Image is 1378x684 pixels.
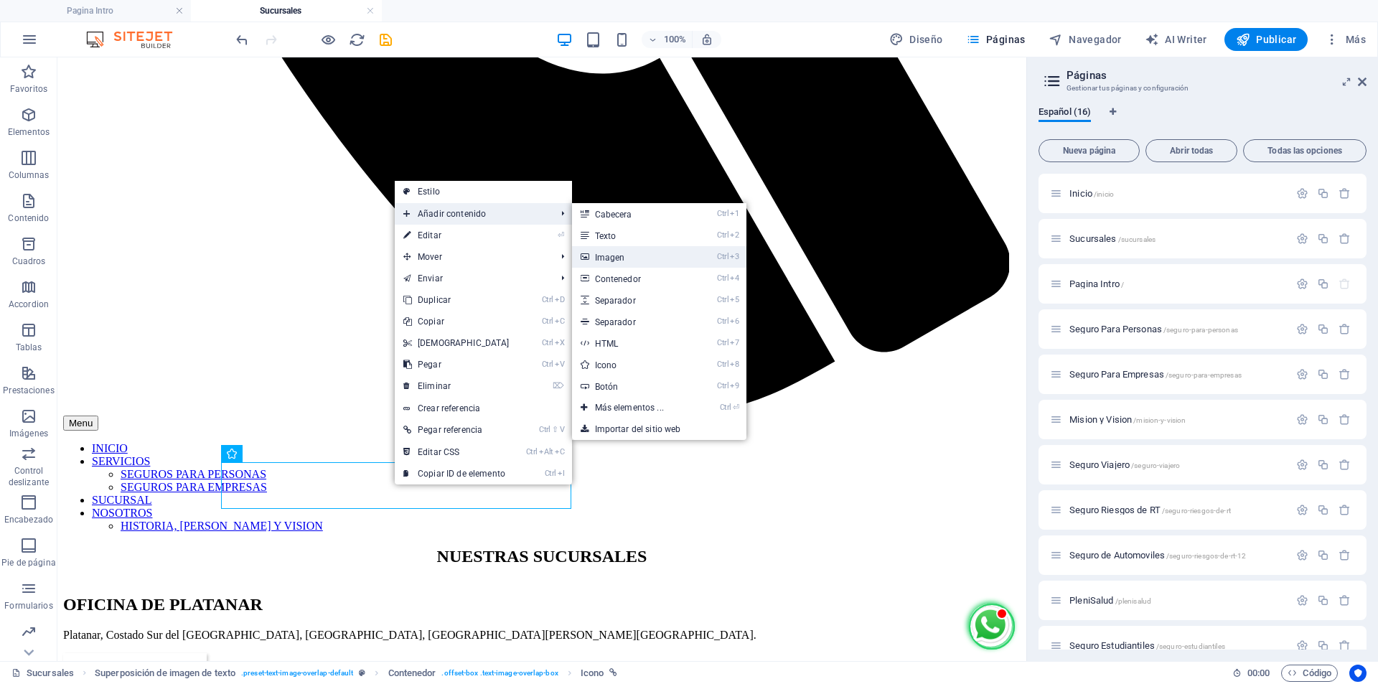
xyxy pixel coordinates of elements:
[395,463,518,484] a: CtrlICopiar ID de elemento
[1069,640,1225,651] span: Haz clic para abrir la página
[1339,413,1351,426] div: Eliminar
[1152,146,1231,155] span: Abrir todas
[1065,641,1289,650] div: Seguro Estudiantiles/seguro-estudiantiles
[1339,187,1351,200] div: Eliminar
[717,381,728,390] i: Ctrl
[572,311,693,332] a: Ctrl6Separador
[234,32,250,48] i: Deshacer: Mover elementos (Ctrl+Z)
[581,665,604,682] span: Haz clic para seleccionar y doble clic para editar
[572,203,693,225] a: Ctrl1Cabecera
[1288,665,1331,682] span: Código
[1065,505,1289,515] div: Seguro Riesgos de RT/seguro-riesgos-de-rt
[349,32,365,48] i: Volver a cargar página
[717,317,728,326] i: Ctrl
[1065,551,1289,560] div: Seguro de Automoviles/seguro-riesgos-de-rt-12
[4,514,53,525] p: Encabezado
[1317,504,1329,516] div: Duplicar
[1069,595,1151,606] span: Haz clic para abrir la página
[526,447,538,456] i: Ctrl
[1296,278,1308,290] div: Configuración
[883,28,949,51] div: Diseño (Ctrl+Alt+Y)
[911,546,955,589] img: WhatsApp
[883,28,949,51] button: Diseño
[1296,504,1308,516] div: Configuración
[1339,640,1351,652] div: Eliminar
[8,126,50,138] p: Elementos
[395,354,518,375] a: CtrlVPegar
[553,381,564,390] i: ⌦
[572,397,693,418] a: Ctrl⏎Más elementos ...
[1250,146,1360,155] span: Todas las opciones
[191,3,382,19] h4: Sucursales
[1325,32,1366,47] span: Más
[1145,139,1237,162] button: Abrir todas
[1065,596,1289,605] div: PleniSalud/plenisalud
[359,669,365,677] i: Este elemento es un preajuste personalizable
[572,332,693,354] a: Ctrl7HTML
[609,669,617,677] i: Este elemento está vinculado
[730,252,739,261] i: 3
[1232,665,1270,682] h6: Tiempo de la sesión
[555,317,565,326] i: C
[730,209,739,218] i: 1
[1043,28,1128,51] button: Navegador
[395,268,550,289] a: Enviar
[1145,32,1207,47] span: AI Writer
[1065,279,1289,289] div: Pagina Intro/
[911,546,955,589] div: Abrir chat WhatsApp
[1281,665,1338,682] button: Código
[1069,324,1238,334] span: Haz clic para abrir la página
[1339,549,1351,561] div: Eliminar
[1339,233,1351,245] div: Eliminar
[730,273,739,283] i: 4
[1065,460,1289,469] div: Seguro Viajero/seguro-viajero
[395,225,518,246] a: ⏎Editar
[717,360,728,369] i: Ctrl
[1236,32,1297,47] span: Publicar
[1339,323,1351,335] div: Eliminar
[12,256,46,267] p: Cuadros
[1156,642,1225,650] span: /seguro-estudiantiles
[1039,106,1367,133] div: Pestañas de idiomas
[1339,278,1351,290] div: La página principal no puede eliminarse
[1317,187,1329,200] div: Duplicar
[1139,28,1213,51] button: AI Writer
[1069,278,1124,289] span: Haz clic para abrir la página
[1339,594,1351,606] div: Eliminar
[1296,233,1308,245] div: Configuración
[1067,82,1338,95] h3: Gestionar tus páginas y configuración
[9,169,50,181] p: Columnas
[241,665,353,682] span: . preset-text-image-overlap-default
[730,338,739,347] i: 7
[1039,103,1091,123] span: Español (16)
[572,375,693,397] a: Ctrl9Botón
[733,403,739,412] i: ⏎
[555,360,565,369] i: V
[4,600,52,612] p: Formularios
[16,342,42,353] p: Tablas
[1121,281,1124,289] span: /
[441,665,558,682] span: . offset-box .text-image-overlap-box
[1296,368,1308,380] div: Configuración
[730,295,739,304] i: 5
[395,375,518,397] a: ⌦Eliminar
[1247,665,1270,682] span: 00 00
[730,317,739,326] i: 6
[1317,459,1329,471] div: Duplicar
[1162,507,1231,515] span: /seguro-riesgos-de-rt
[889,32,943,47] span: Diseño
[1065,234,1289,243] div: Sucursales/sucursales
[1069,505,1231,515] span: Haz clic para abrir la página
[3,385,54,396] p: Prestaciones
[545,469,556,478] i: Ctrl
[1317,413,1329,426] div: Duplicar
[572,289,693,311] a: Ctrl5Separador
[1317,278,1329,290] div: Duplicar
[95,665,235,682] span: Haz clic para seleccionar y doble clic para editar
[542,317,553,326] i: Ctrl
[1317,640,1329,652] div: Duplicar
[1319,28,1372,51] button: Más
[319,31,337,48] button: Haz clic para salir del modo de previsualización y seguir editando
[95,665,617,682] nav: breadcrumb
[1069,369,1242,380] span: Haz clic para abrir la página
